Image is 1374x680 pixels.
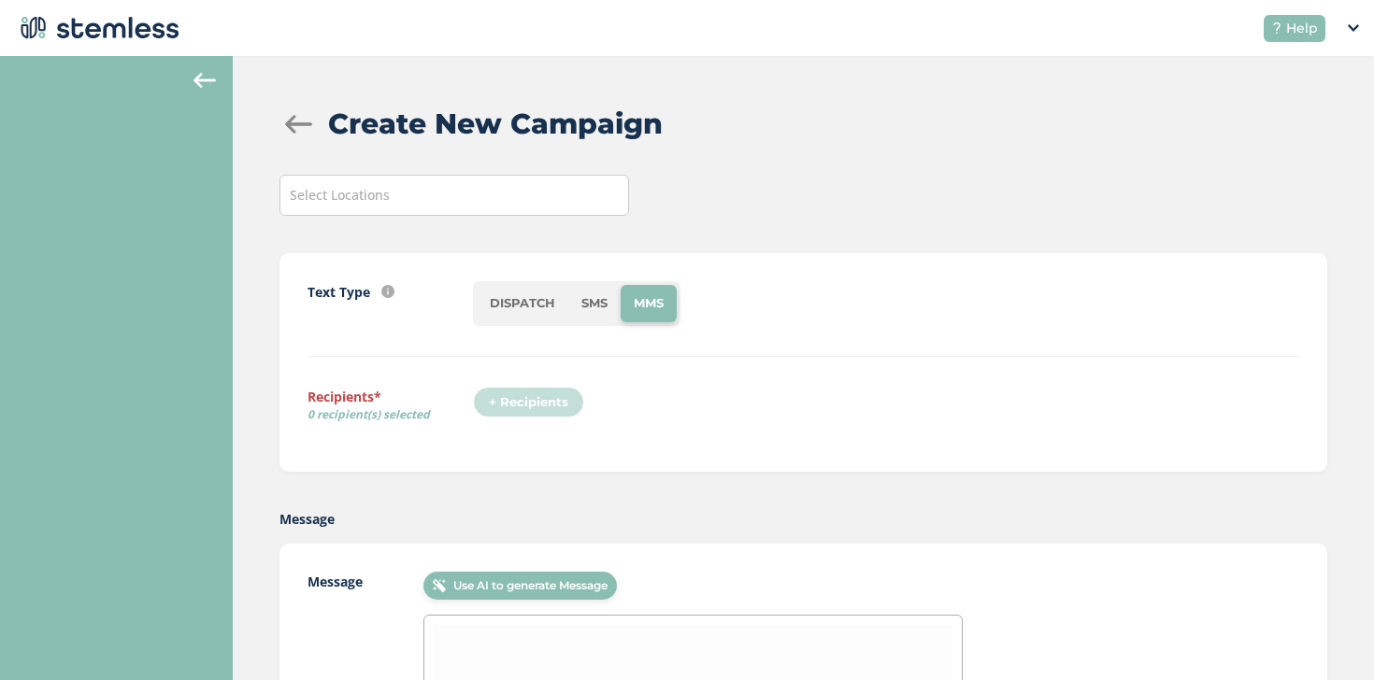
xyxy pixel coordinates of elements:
[423,572,617,600] button: Use AI to generate Message
[308,387,473,430] label: Recipients*
[453,577,608,594] span: Use AI to generate Message
[477,285,568,322] li: DISPATCH
[15,9,179,47] img: logo-dark-0685b13c.svg
[1281,590,1374,680] iframe: Chat Widget
[328,103,663,145] h2: Create New Campaign
[621,285,677,322] li: MMS
[568,285,621,322] li: SMS
[1271,22,1282,34] img: icon-help-white-03924b79.svg
[1348,24,1359,32] img: icon_down-arrow-small-66adaf34.svg
[290,186,390,204] span: Select Locations
[279,509,335,529] label: Message
[193,73,216,88] img: icon-arrow-back-accent-c549486e.svg
[1286,19,1318,38] span: Help
[308,282,370,302] label: Text Type
[308,406,473,423] span: 0 recipient(s) selected
[381,285,394,298] img: icon-info-236977d2.svg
